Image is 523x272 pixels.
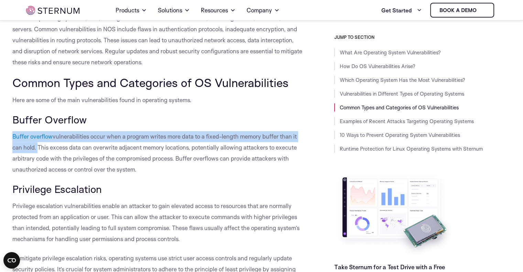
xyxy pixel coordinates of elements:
[12,133,297,173] span: vulnerabilities occur when a program writes more data to a fixed-length memory buffer than it can...
[12,202,299,242] span: Privilege escalation vulnerabilities enable an attacker to gain elevated access to resources that...
[340,49,441,56] a: What Are Operating System Vulnerabilities?
[116,1,147,20] a: Products
[334,34,511,40] h3: JUMP TO SECTION
[26,6,79,15] img: sternum iot
[340,118,474,124] a: Examples of Recent Attacks Targeting Operating Systems
[12,133,53,140] a: Buffer overflow
[3,252,20,269] button: Open CMP widget
[12,183,102,195] span: Privilege Escalation
[247,1,280,20] a: Company
[201,1,236,20] a: Resources
[334,172,455,258] img: Take Sternum for a Test Drive with a Free Evaluation Kit
[340,90,464,97] a: Vulnerabilities in Different Types of Operating Systems
[12,14,302,66] span: Network operating systems (NOS) manage network resources and services, including routers, switche...
[340,63,415,69] a: How Do OS Vulnerabilities Arise?
[430,3,494,18] a: Book a demo
[12,75,288,90] span: Common Types and Categories of OS Vulnerabilities
[381,3,422,17] a: Get Started
[340,104,459,111] a: Common Types and Categories of OS Vulnerabilities
[158,1,190,20] a: Solutions
[12,113,87,126] span: Buffer Overflow
[340,145,483,152] a: Runtime Protection for Linux Operating Systems with Sternum
[340,132,460,138] a: 10 Ways to Prevent Operating System Vulnerabilities
[12,96,192,104] span: Here are some of the main vulnerabilities found in operating systems.
[479,8,485,13] img: sternum iot
[340,77,465,83] a: Which Operating System Has the Most Vulnerabilities?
